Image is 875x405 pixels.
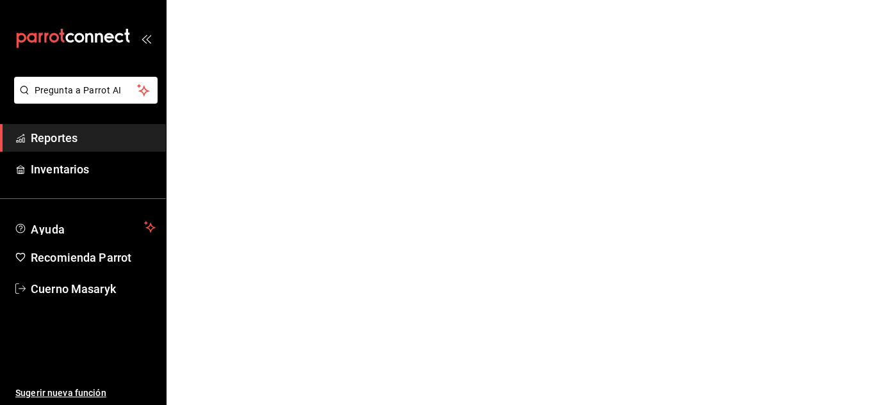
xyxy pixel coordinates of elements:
a: Pregunta a Parrot AI [9,93,158,106]
span: Recomienda Parrot [31,249,156,266]
span: Pregunta a Parrot AI [35,84,138,97]
span: Cuerno Masaryk [31,280,156,298]
span: Ayuda [31,219,139,235]
span: Inventarios [31,161,156,178]
span: Reportes [31,129,156,147]
button: open_drawer_menu [141,33,151,44]
span: Sugerir nueva función [15,386,156,400]
button: Pregunta a Parrot AI [14,77,158,104]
